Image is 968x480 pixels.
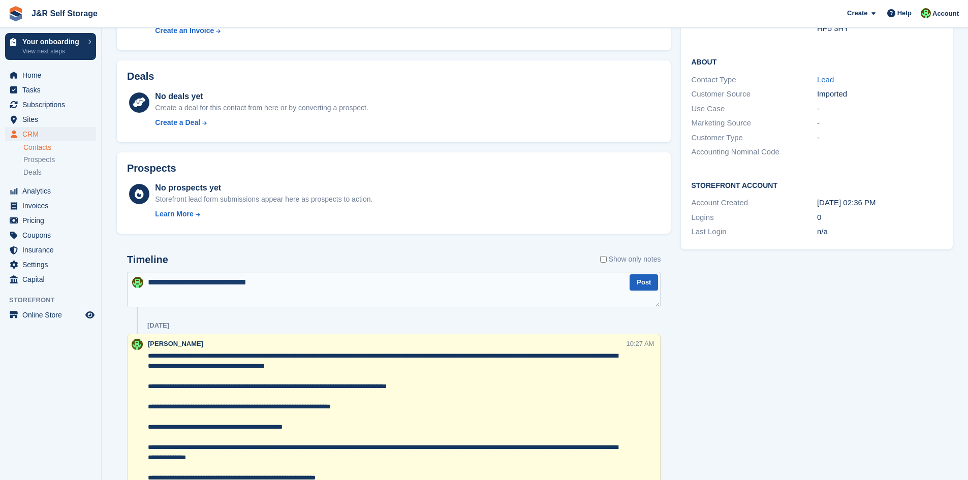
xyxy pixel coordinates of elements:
[84,309,96,321] a: Preview store
[22,83,83,97] span: Tasks
[22,272,83,286] span: Capital
[23,154,96,165] a: Prospects
[817,75,834,84] a: Lead
[817,132,943,144] div: -
[5,112,96,126] a: menu
[22,38,83,45] p: Your onboarding
[155,182,372,194] div: No prospects yet
[22,199,83,213] span: Invoices
[5,199,96,213] a: menu
[5,33,96,60] a: Your onboarding View next steps
[127,254,168,266] h2: Timeline
[127,163,176,174] h2: Prospects
[817,23,943,35] div: HP5 3HY
[155,194,372,205] div: Storefront lead form submissions appear here as prospects to action.
[600,254,661,265] label: Show only notes
[600,254,607,265] input: Show only notes
[8,6,23,21] img: stora-icon-8386f47178a22dfd0bd8f6a31ec36ba5ce8667c1dd55bd0f319d3a0aa187defe.svg
[817,88,943,100] div: Imported
[27,5,102,22] a: J&R Self Storage
[5,272,96,286] a: menu
[691,103,817,115] div: Use Case
[22,228,83,242] span: Coupons
[22,184,83,198] span: Analytics
[847,8,867,18] span: Create
[5,98,96,112] a: menu
[691,88,817,100] div: Customer Source
[921,8,931,18] img: Steve Pollicott
[155,209,193,219] div: Learn More
[817,197,943,209] div: [DATE] 02:36 PM
[148,340,203,347] span: [PERSON_NAME]
[691,226,817,238] div: Last Login
[691,197,817,209] div: Account Created
[22,258,83,272] span: Settings
[155,117,368,128] a: Create a Deal
[155,209,372,219] a: Learn More
[22,213,83,228] span: Pricing
[23,167,96,178] a: Deals
[630,274,658,291] button: Post
[155,117,200,128] div: Create a Deal
[817,117,943,129] div: -
[23,155,55,165] span: Prospects
[932,9,959,19] span: Account
[22,68,83,82] span: Home
[155,25,291,36] a: Create an Invoice
[22,308,83,322] span: Online Store
[5,243,96,257] a: menu
[817,212,943,223] div: 0
[817,103,943,115] div: -
[691,212,817,223] div: Logins
[132,277,143,288] img: Steve Pollicott
[5,184,96,198] a: menu
[22,112,83,126] span: Sites
[691,180,943,190] h2: Storefront Account
[5,127,96,141] a: menu
[691,56,943,67] h2: About
[132,339,143,350] img: Steve Pollicott
[5,228,96,242] a: menu
[155,25,214,36] div: Create an Invoice
[897,8,912,18] span: Help
[691,132,817,144] div: Customer Type
[155,90,368,103] div: No deals yet
[23,168,42,177] span: Deals
[691,74,817,86] div: Contact Type
[147,322,169,330] div: [DATE]
[22,47,83,56] p: View next steps
[5,213,96,228] a: menu
[23,143,96,152] a: Contacts
[155,103,368,113] div: Create a deal for this contact from here or by converting a prospect.
[22,243,83,257] span: Insurance
[5,258,96,272] a: menu
[5,308,96,322] a: menu
[9,295,101,305] span: Storefront
[22,127,83,141] span: CRM
[127,71,154,82] h2: Deals
[22,98,83,112] span: Subscriptions
[691,117,817,129] div: Marketing Source
[691,146,817,158] div: Accounting Nominal Code
[5,68,96,82] a: menu
[627,339,654,348] div: 10:27 AM
[817,226,943,238] div: n/a
[5,83,96,97] a: menu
